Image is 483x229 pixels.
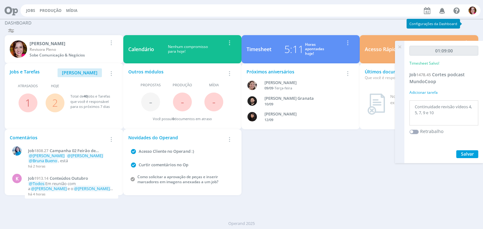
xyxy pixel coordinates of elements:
span: @[PERSON_NAME] [31,186,67,191]
div: 5:11 [284,42,304,57]
span: - [212,95,215,109]
span: há 4 horas [28,192,45,196]
img: B [469,7,476,14]
div: Últimos documentos editados [365,68,458,81]
img: A [247,81,257,90]
a: Acesso Cliente no Operand :) [139,148,194,154]
a: B[PERSON_NAME]Revisora PlenoSobe Comunicação & Negócios [5,35,123,63]
span: Atrasados [18,83,38,89]
span: Produção [173,83,192,88]
p: , está [28,153,115,163]
span: @[PERSON_NAME] [29,153,64,158]
a: Jobs [26,8,35,13]
a: Timesheet5:11Horasapontadashoje! [241,35,360,63]
div: Calendário [128,45,154,53]
a: 2 [52,96,58,109]
a: Como solicitar a aprovação de peças e inserir marcadores em imagens anexadas a um job? [137,174,218,185]
div: Outros módulos [128,68,222,75]
div: Acesso Rápido [365,45,400,53]
span: há 2 horas [28,164,45,168]
div: Revisora Pleno [30,47,103,52]
span: Mídia [209,83,219,88]
div: Bruna Bueno [30,40,103,47]
span: @[PERSON_NAME] [74,186,110,191]
button: Jobs [24,8,37,13]
div: Adicionar tarefa [409,90,478,95]
span: Propostas [141,83,161,88]
span: Hoje [51,83,59,89]
img: B [247,96,257,106]
span: 09/09 [264,86,273,90]
span: Campanha 02 Feirão de Empregos Mor [28,148,96,158]
a: Mídia [66,8,77,13]
p: Timesheet Salvo! [409,61,439,66]
img: E [12,146,22,156]
span: Dashboard [5,20,31,26]
a: [PERSON_NAME] [58,69,102,75]
div: Nenhum compromisso para hoje! [154,45,222,54]
span: 0 [172,116,174,121]
div: Timesheet [247,45,271,53]
div: Novidades do Operand [128,134,222,141]
div: Configurações da Dashboard [407,19,460,29]
img: dashboard_not_found.png [367,93,385,115]
img: B [10,40,27,58]
a: Curtir comentários no Op [139,162,188,168]
div: Aline Beatriz Jackisch [264,80,347,86]
div: Jobs e Tarefas [10,68,103,77]
p: Em reunião com a e o a [PERSON_NAME] pediu para parar essa frente [28,181,115,191]
span: 1808.27 [34,148,48,153]
button: Mídia [64,8,79,13]
span: @Todos [29,181,44,186]
span: - [181,95,184,109]
button: [PERSON_NAME] [58,68,102,77]
label: Retrabalho [420,128,443,135]
span: @Bruna Bueno [29,158,57,163]
div: Comentários [10,134,103,141]
a: Job1913.14Conteúdos Outubro [28,176,115,181]
a: 1 [25,96,31,109]
div: Que você é responsável [365,75,458,81]
div: Sobe Comunicação & Negócios [30,52,103,58]
span: 1478.45 [416,72,431,77]
button: Salvar [456,150,478,158]
span: @[PERSON_NAME] [67,153,103,158]
button: B [468,5,477,16]
div: Bruno Corralo Granata [264,95,347,102]
span: Terça-feira [275,86,292,90]
span: 10/09 [264,102,273,106]
span: 40 [84,94,87,99]
div: - [264,86,347,91]
div: Total de Jobs e Tarefas que você é responsável para os próximos 7 dias [70,94,112,109]
span: Conteúdos Outubro [50,175,88,181]
span: Cortes podcast MundoCoop [409,72,465,84]
div: Horas apontadas hoje! [305,42,324,56]
div: Próximos aniversários [247,68,340,75]
img: L [247,112,257,121]
a: Job1808.27Campanha 02 Feirão de Empregos Mor [28,148,115,153]
a: Produção [40,8,62,13]
span: - [149,95,152,109]
div: K [12,174,22,183]
div: Você possui documentos em atraso [153,116,212,122]
span: Salvar [461,151,474,157]
span: 1913.14 [34,176,48,181]
a: Job1478.45Cortes podcast MundoCoop [409,72,465,84]
div: Luana da Silva de Andrade [264,111,347,117]
button: Produção [38,8,64,13]
div: No momento, você não possui dados para exibição neste card. [390,93,470,106]
span: 12/09 [264,117,273,122]
span: [PERSON_NAME] [62,70,97,76]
